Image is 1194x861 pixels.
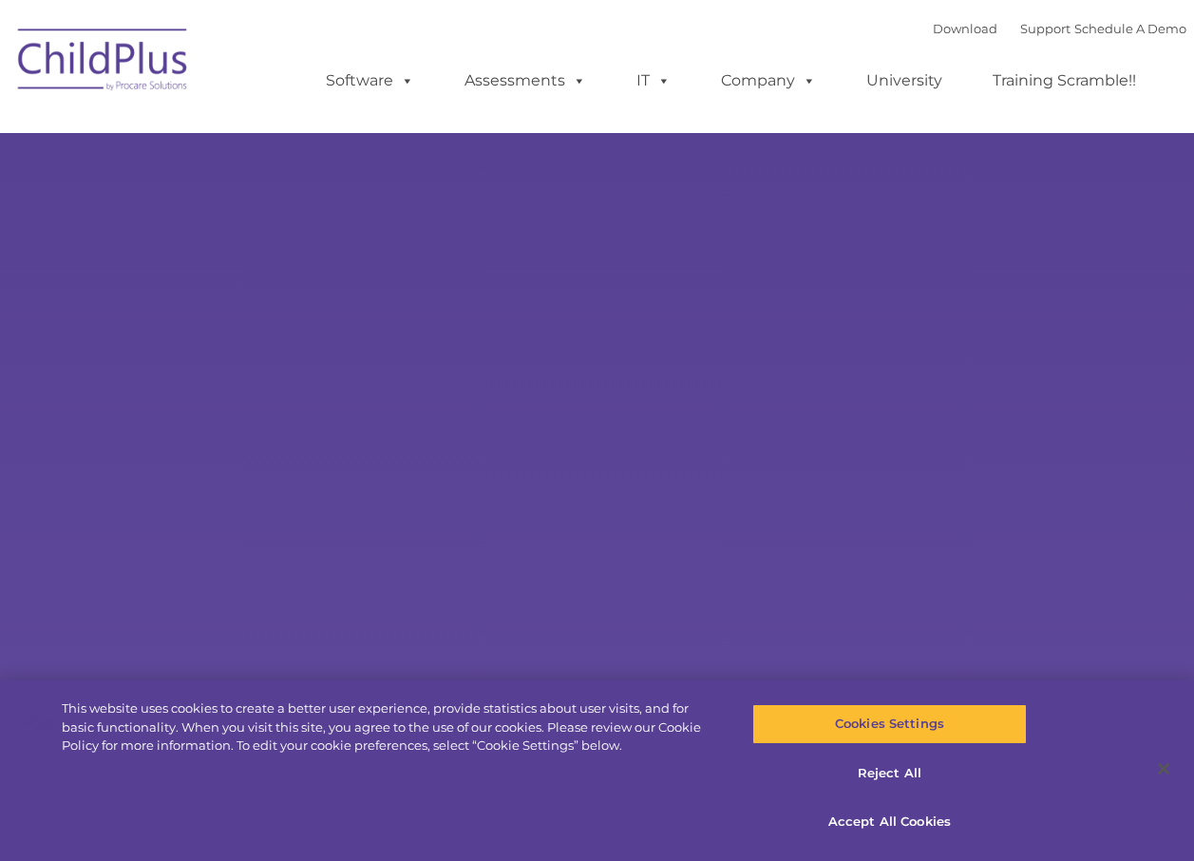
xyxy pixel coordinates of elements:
[933,21,1186,36] font: |
[617,62,690,100] a: IT
[9,15,199,110] img: ChildPlus by Procare Solutions
[752,802,1027,842] button: Accept All Cookies
[1074,21,1186,36] a: Schedule A Demo
[933,21,997,36] a: Download
[752,754,1027,794] button: Reject All
[307,62,433,100] a: Software
[1020,21,1071,36] a: Support
[62,699,716,756] div: This website uses cookies to create a better user experience, provide statistics about user visit...
[702,62,835,100] a: Company
[445,62,605,100] a: Assessments
[974,62,1155,100] a: Training Scramble!!
[847,62,961,100] a: University
[1143,748,1185,790] button: Close
[752,704,1027,744] button: Cookies Settings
